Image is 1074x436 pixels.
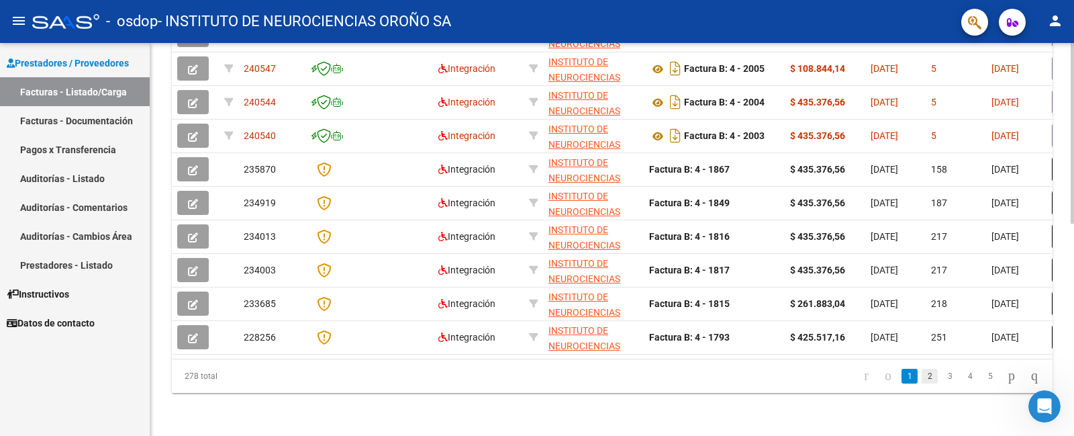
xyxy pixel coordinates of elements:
span: Integración [438,130,495,141]
span: 217 [931,265,947,275]
span: 217 [931,231,947,242]
span: INSTITUTO DE NEUROCIENCIAS OROÑO SA [548,124,620,165]
a: 1 [901,369,918,384]
span: 240540 [244,130,276,141]
strong: $ 435.376,56 [790,198,845,208]
span: [DATE] [991,298,1019,309]
strong: $ 435.376,56 [790,164,845,175]
a: 4 [962,369,978,384]
span: Integración [438,231,495,242]
a: go to last page [1025,369,1044,384]
a: go to next page [1002,369,1021,384]
div: 30714147265 [548,155,638,183]
span: Integración [438,332,495,343]
div: 30714147265 [548,122,638,150]
span: [DATE] [991,164,1019,175]
strong: Factura B: 4 - 1849 [649,198,730,208]
div: 30714147265 [548,88,638,116]
span: [DATE] [991,63,1019,74]
span: Integración [438,265,495,275]
span: [DATE] [991,231,1019,242]
div: 30714147265 [548,189,638,217]
strong: $ 425.517,16 [790,332,845,343]
strong: $ 435.376,56 [790,130,845,141]
a: go to first page [858,369,875,384]
li: page 4 [960,365,980,388]
span: 234003 [244,265,276,275]
span: [DATE] [871,298,898,309]
span: 235870 [244,164,276,175]
span: 5 [931,97,936,107]
strong: $ 261.883,04 [790,298,845,309]
span: INSTITUTO DE NEUROCIENCIAS OROÑO SA [548,224,620,266]
strong: Factura B: 4 - 2004 [684,97,765,108]
span: - osdop [106,7,158,36]
span: [DATE] [871,231,898,242]
strong: Factura B: 4 - 2003 [684,131,765,142]
strong: $ 108.844,14 [790,63,845,74]
span: 234919 [244,198,276,208]
span: - INSTITUTO DE NEUROCIENCIAS OROÑO SA [158,7,451,36]
span: Integración [438,97,495,107]
span: Integración [438,63,495,74]
span: [DATE] [871,63,898,74]
div: 30714147265 [548,54,638,83]
span: Integración [438,164,495,175]
span: Integración [438,298,495,309]
iframe: Intercom live chat [1028,390,1061,423]
span: INSTITUTO DE NEUROCIENCIAS OROÑO SA [548,325,620,367]
span: [DATE] [991,130,1019,141]
span: Integración [438,198,495,208]
span: [DATE] [871,97,898,107]
span: 240547 [244,63,276,74]
span: [DATE] [871,265,898,275]
span: [DATE] [991,97,1019,107]
mat-icon: menu [11,13,27,29]
strong: Factura B: 4 - 1793 [649,332,730,343]
span: 228256 [244,332,276,343]
strong: $ 435.376,56 [790,231,845,242]
strong: Factura B: 4 - 1817 [649,265,730,275]
strong: Factura B: 4 - 2005 [684,64,765,75]
span: Instructivos [7,287,69,302]
a: 3 [942,369,958,384]
span: INSTITUTO DE NEUROCIENCIAS OROÑO SA [548,292,620,333]
div: 30714147265 [548,222,638,251]
li: page 2 [920,365,940,388]
li: page 5 [980,365,1000,388]
span: [DATE] [991,265,1019,275]
span: [DATE] [871,332,898,343]
span: 158 [931,164,947,175]
div: 30714147265 [548,256,638,284]
span: [DATE] [991,332,1019,343]
span: Prestadores / Proveedores [7,56,129,71]
span: 234013 [244,231,276,242]
span: INSTITUTO DE NEUROCIENCIAS OROÑO SA [548,23,620,64]
mat-icon: person [1047,13,1063,29]
strong: $ 435.376,56 [790,265,845,275]
span: 240544 [244,97,276,107]
a: 2 [922,369,938,384]
span: INSTITUTO DE NEUROCIENCIAS OROÑO SA [548,191,620,232]
div: 278 total [172,359,346,393]
span: 5 [931,63,936,74]
div: 30714147265 [548,323,638,351]
span: 233685 [244,298,276,309]
strong: Factura B: 4 - 1867 [649,164,730,175]
span: [DATE] [871,198,898,208]
i: Descargar documento [667,58,684,79]
span: 251 [931,332,947,343]
span: INSTITUTO DE NEUROCIENCIAS OROÑO SA [548,56,620,98]
strong: Factura B: 4 - 1815 [649,298,730,309]
a: 5 [982,369,998,384]
span: INSTITUTO DE NEUROCIENCIAS OROÑO SA [548,258,620,300]
i: Descargar documento [667,91,684,113]
li: page 3 [940,365,960,388]
span: [DATE] [871,130,898,141]
span: INSTITUTO DE NEUROCIENCIAS OROÑO SA [548,90,620,132]
strong: $ 435.376,56 [790,97,845,107]
span: 187 [931,198,947,208]
span: [DATE] [871,164,898,175]
span: Datos de contacto [7,316,95,331]
span: 218 [931,298,947,309]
